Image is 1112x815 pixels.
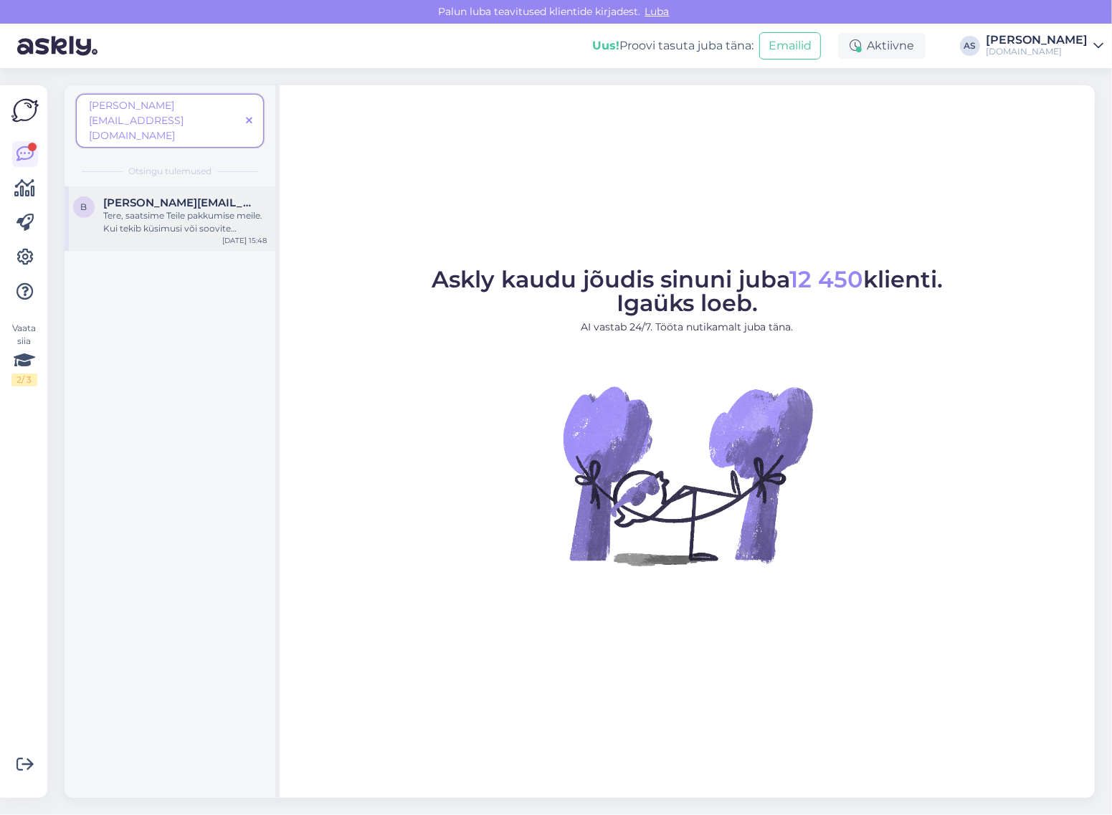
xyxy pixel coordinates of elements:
button: Emailid [759,32,821,59]
div: AS [960,36,980,56]
p: AI vastab 24/7. Tööta nutikamalt juba täna. [432,320,943,335]
div: [DOMAIN_NAME] [986,46,1088,57]
a: [PERSON_NAME][DOMAIN_NAME] [986,34,1103,57]
span: bernela@gmail.com [103,196,252,209]
span: [PERSON_NAME][EMAIL_ADDRESS][DOMAIN_NAME] [89,99,184,142]
span: Otsingu tulemused [128,165,212,178]
b: Uus! [592,39,619,52]
div: Aktiivne [838,33,926,59]
div: Tere, saatsime Teile pakkumise meile. Kui tekib küsimusi või soovite lisavalikut, siis võite julg... [103,209,267,235]
span: b [81,201,87,212]
span: Luba [641,5,674,18]
img: No Chat active [559,346,817,604]
div: [DATE] 15:48 [222,235,267,246]
div: 2 / 3 [11,373,37,386]
span: 12 450 [789,265,863,293]
span: Askly kaudu jõudis sinuni juba klienti. Igaüks loeb. [432,265,943,317]
img: Askly Logo [11,97,39,124]
div: Proovi tasuta juba täna: [592,37,754,54]
div: Vaata siia [11,322,37,386]
div: [PERSON_NAME] [986,34,1088,46]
